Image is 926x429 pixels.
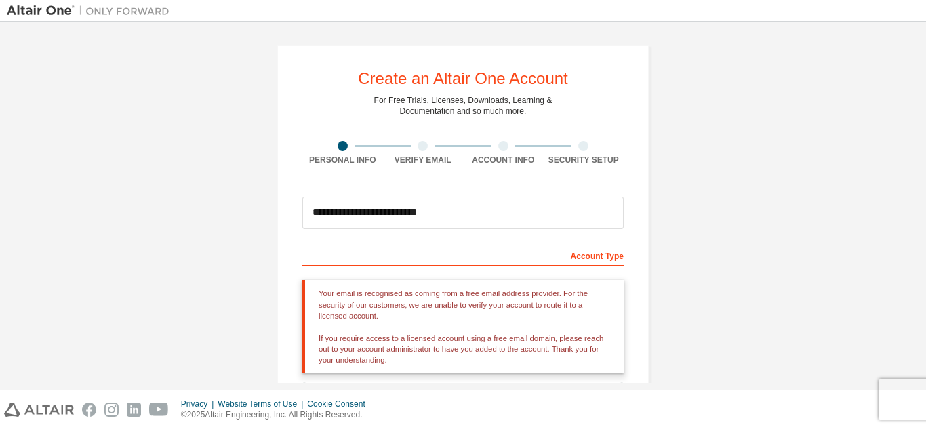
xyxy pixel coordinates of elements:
[218,399,307,409] div: Website Terms of Use
[302,244,624,266] div: Account Type
[383,155,464,165] div: Verify Email
[82,403,96,417] img: facebook.svg
[463,155,544,165] div: Account Info
[544,155,624,165] div: Security Setup
[374,95,552,117] div: For Free Trials, Licenses, Downloads, Learning & Documentation and so much more.
[4,403,74,417] img: altair_logo.svg
[302,280,624,373] div: Your email is recognised as coming from a free email address provider. For the security of our cu...
[104,403,119,417] img: instagram.svg
[358,70,568,87] div: Create an Altair One Account
[127,403,141,417] img: linkedin.svg
[149,403,169,417] img: youtube.svg
[302,155,383,165] div: Personal Info
[7,4,176,18] img: Altair One
[181,409,374,421] p: © 2025 Altair Engineering, Inc. All Rights Reserved.
[181,399,218,409] div: Privacy
[307,399,373,409] div: Cookie Consent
